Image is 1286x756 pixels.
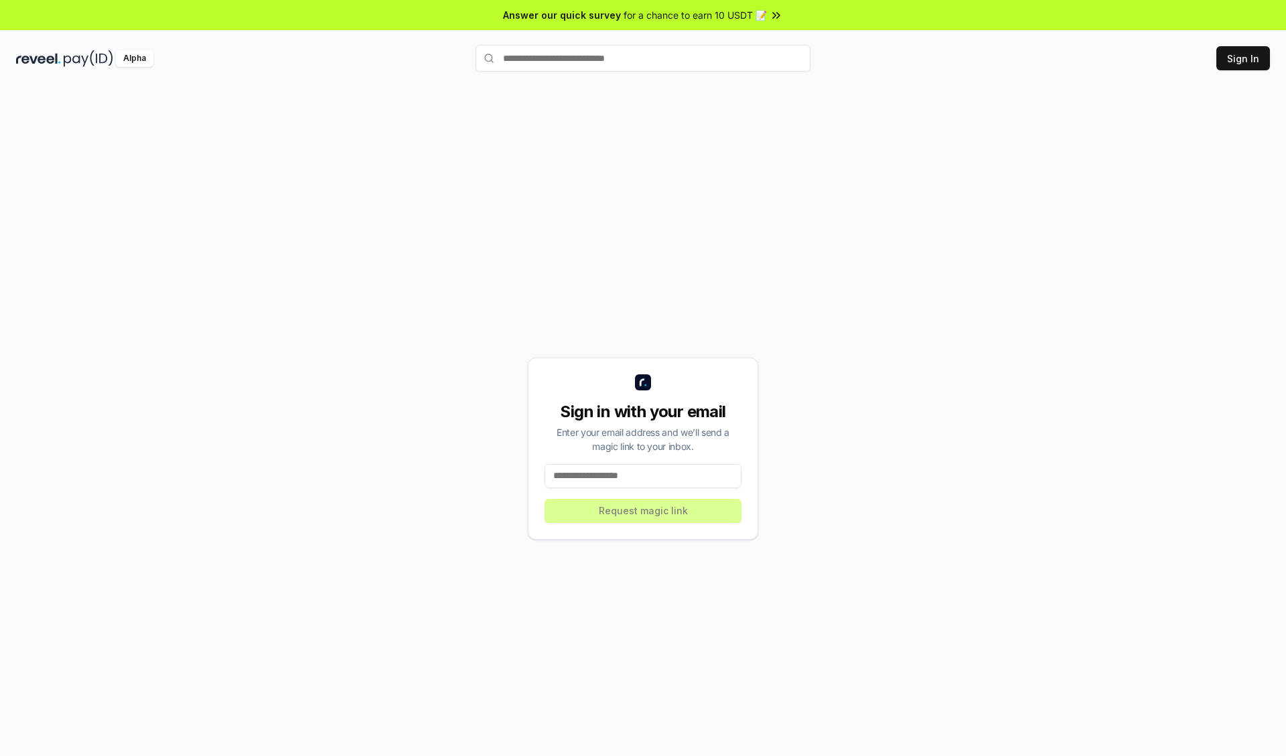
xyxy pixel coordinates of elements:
div: Enter your email address and we’ll send a magic link to your inbox. [545,425,741,453]
span: Answer our quick survey [503,8,621,22]
button: Sign In [1216,46,1270,70]
span: for a chance to earn 10 USDT 📝 [624,8,767,22]
div: Alpha [116,50,153,67]
img: pay_id [64,50,113,67]
img: reveel_dark [16,50,61,67]
img: logo_small [635,374,651,390]
div: Sign in with your email [545,401,741,423]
